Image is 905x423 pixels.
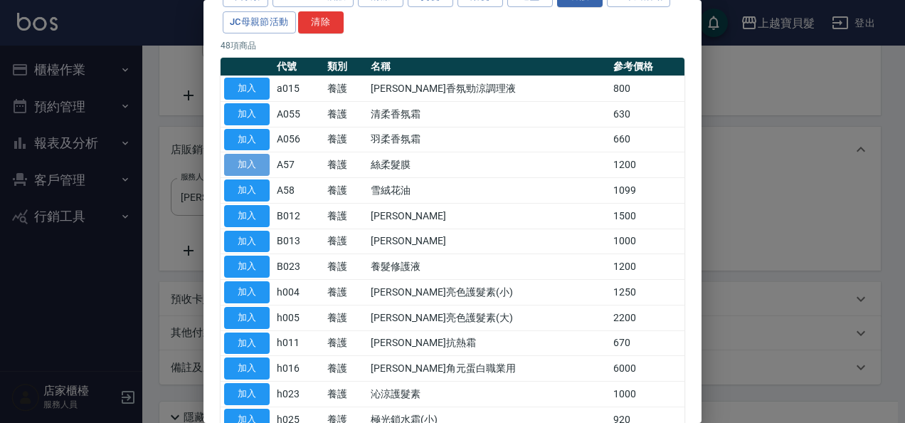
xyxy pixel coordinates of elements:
[324,152,366,178] td: 養護
[610,356,684,382] td: 6000
[221,39,684,52] p: 48 項商品
[367,58,610,76] th: 名稱
[273,203,324,229] td: B012
[367,254,610,280] td: 養髮修護液
[324,178,366,204] td: 養護
[273,152,324,178] td: A57
[224,179,270,202] button: 加入
[610,152,684,178] td: 1200
[610,178,684,204] td: 1099
[224,205,270,227] button: 加入
[223,11,296,33] button: JC母親節活動
[610,330,684,356] td: 670
[610,127,684,152] td: 660
[324,280,366,305] td: 養護
[273,178,324,204] td: A58
[324,127,366,152] td: 養護
[324,203,366,229] td: 養護
[367,178,610,204] td: 雪絨花油
[273,229,324,254] td: B013
[610,76,684,102] td: 800
[367,305,610,330] td: [PERSON_NAME]亮色護髮素(大)
[224,333,270,355] button: 加入
[610,58,684,76] th: 參考價格
[610,254,684,280] td: 1200
[324,58,366,76] th: 類別
[610,280,684,305] td: 1250
[324,382,366,407] td: 養護
[273,280,324,305] td: h004
[610,101,684,127] td: 630
[224,281,270,303] button: 加入
[273,382,324,407] td: h023
[224,231,270,253] button: 加入
[324,330,366,356] td: 養護
[224,103,270,125] button: 加入
[273,330,324,356] td: h011
[367,330,610,356] td: [PERSON_NAME]抗熱霜
[273,58,324,76] th: 代號
[273,101,324,127] td: A055
[273,76,324,102] td: a015
[324,254,366,280] td: 養護
[610,382,684,407] td: 1000
[367,382,610,407] td: 沁涼護髮素
[367,356,610,382] td: [PERSON_NAME]角元蛋白職業用
[324,76,366,102] td: 養護
[224,383,270,405] button: 加入
[367,101,610,127] td: 清柔香氛霜
[367,280,610,305] td: [PERSON_NAME]亮色護髮素(小)
[367,203,610,229] td: [PERSON_NAME]
[324,101,366,127] td: 養護
[324,229,366,254] td: 養護
[367,152,610,178] td: 絲柔髮膜
[224,307,270,329] button: 加入
[367,229,610,254] td: [PERSON_NAME]
[367,127,610,152] td: 羽柔香氛霜
[224,256,270,278] button: 加入
[273,127,324,152] td: A056
[324,356,366,382] td: 養護
[273,305,324,330] td: h005
[298,11,344,33] button: 清除
[273,356,324,382] td: h016
[610,203,684,229] td: 1500
[273,254,324,280] td: B023
[224,154,270,176] button: 加入
[224,357,270,380] button: 加入
[324,305,366,330] td: 養護
[224,78,270,100] button: 加入
[610,305,684,330] td: 2200
[224,129,270,151] button: 加入
[610,229,684,254] td: 1000
[367,76,610,102] td: [PERSON_NAME]香氛勁涼調理液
